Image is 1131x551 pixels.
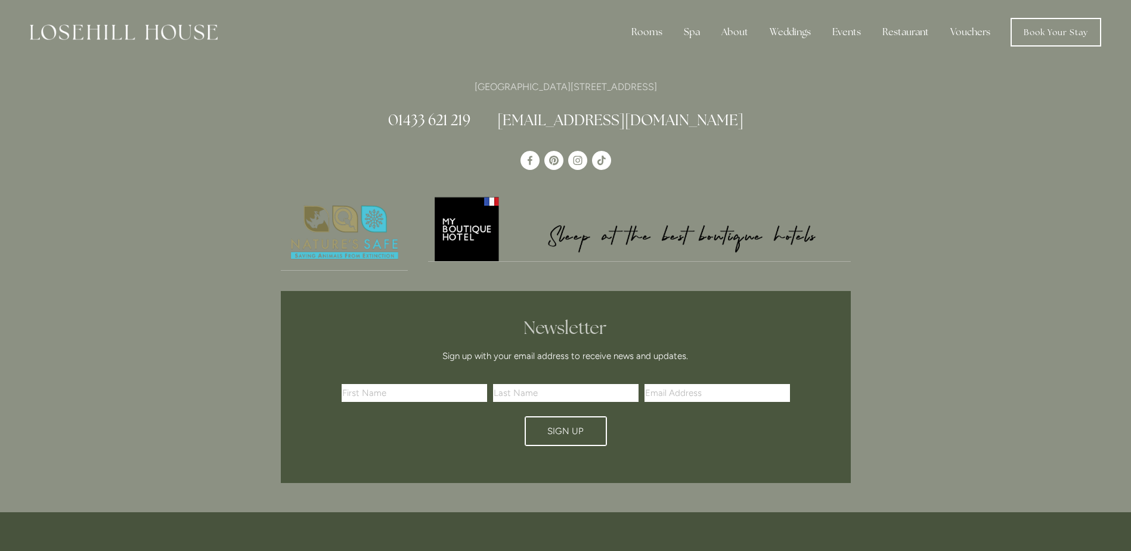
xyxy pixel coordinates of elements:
div: Rooms [622,20,672,44]
img: My Boutique Hotel - Logo [428,195,851,261]
div: Weddings [760,20,820,44]
button: Sign Up [525,416,607,446]
div: Restaurant [873,20,938,44]
img: Nature's Safe - Logo [281,195,408,270]
a: Losehill House Hotel & Spa [520,151,540,170]
input: Last Name [493,384,639,402]
a: 01433 621 219 [388,110,470,129]
p: Sign up with your email address to receive news and updates. [346,349,786,363]
a: Vouchers [941,20,1000,44]
a: [EMAIL_ADDRESS][DOMAIN_NAME] [497,110,743,129]
span: Sign Up [547,426,584,437]
p: [GEOGRAPHIC_DATA][STREET_ADDRESS] [281,79,851,95]
a: Pinterest [544,151,563,170]
input: First Name [342,384,487,402]
a: Instagram [568,151,587,170]
h2: Newsletter [346,317,786,339]
div: Events [823,20,870,44]
input: Email Address [644,384,790,402]
div: Spa [674,20,709,44]
a: My Boutique Hotel - Logo [428,195,851,262]
div: About [712,20,758,44]
a: Nature's Safe - Logo [281,195,408,271]
img: Losehill House [30,24,218,40]
a: Book Your Stay [1011,18,1101,47]
a: TikTok [592,151,611,170]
